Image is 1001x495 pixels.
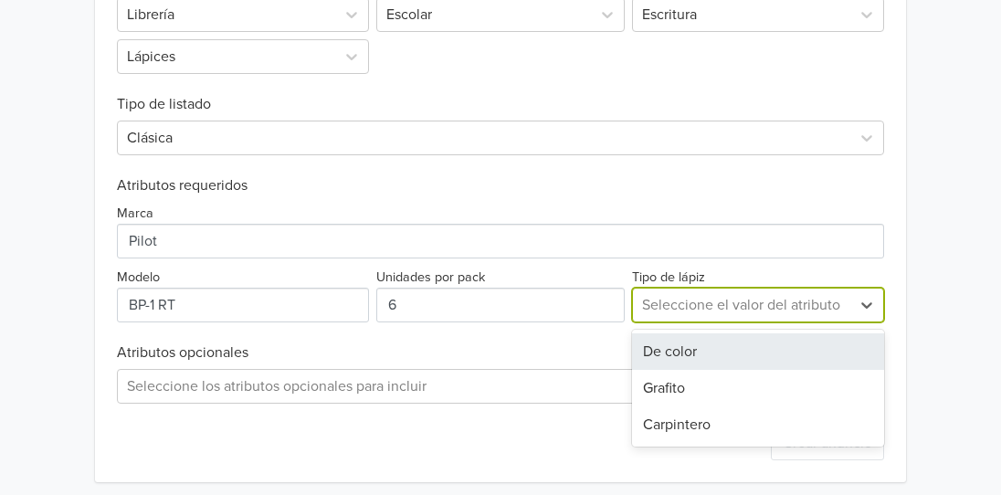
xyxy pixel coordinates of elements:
h6: Tipo de listado [117,74,884,113]
label: Unidades por pack [376,268,485,288]
label: Modelo [117,268,160,288]
div: Grafito [632,370,884,406]
div: Carpintero [632,406,884,443]
div: De color [632,333,884,370]
h6: Atributos opcionales [117,344,884,362]
h6: Atributos requeridos [117,177,884,195]
label: Tipo de lápiz [632,268,705,288]
label: Marca [117,204,153,224]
